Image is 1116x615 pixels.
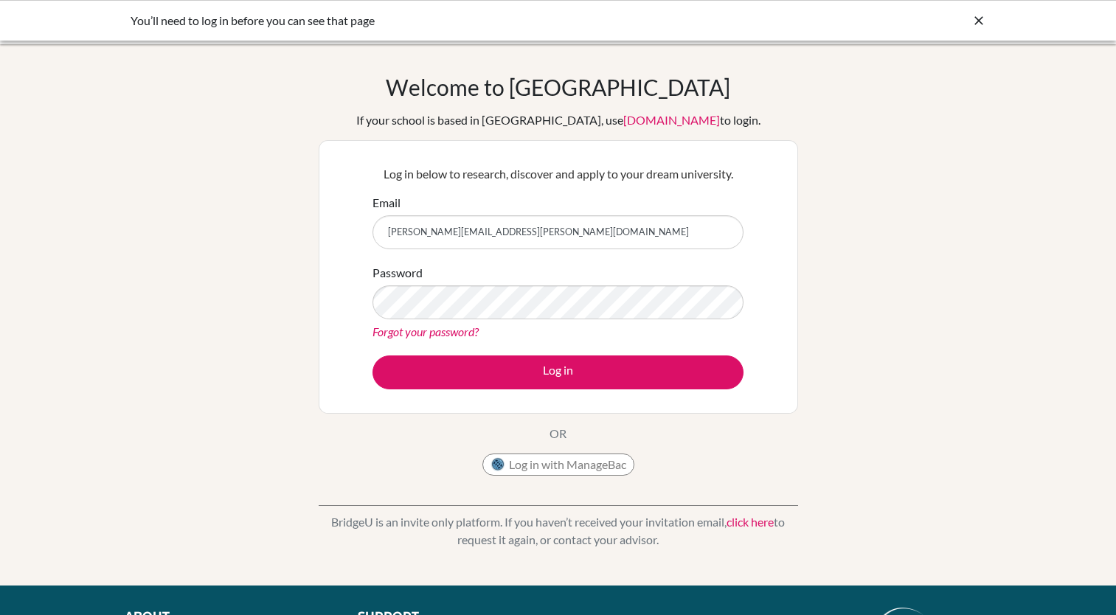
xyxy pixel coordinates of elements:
[372,194,401,212] label: Email
[372,264,423,282] label: Password
[356,111,760,129] div: If your school is based in [GEOGRAPHIC_DATA], use to login.
[131,12,765,29] div: You’ll need to log in before you can see that page
[319,513,798,549] p: BridgeU is an invite only platform. If you haven’t received your invitation email, to request it ...
[386,74,730,100] h1: Welcome to [GEOGRAPHIC_DATA]
[550,425,566,442] p: OR
[372,324,479,338] a: Forgot your password?
[623,113,720,127] a: [DOMAIN_NAME]
[372,165,744,183] p: Log in below to research, discover and apply to your dream university.
[482,454,634,476] button: Log in with ManageBac
[372,355,744,389] button: Log in
[727,515,774,529] a: click here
